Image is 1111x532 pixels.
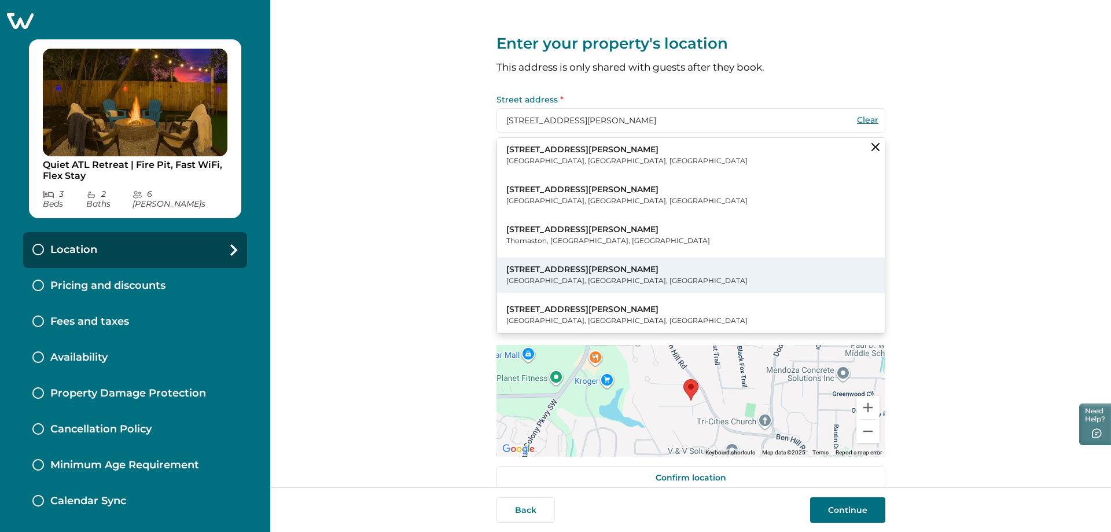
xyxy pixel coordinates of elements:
[812,449,829,456] a: Terms (opens in new tab)
[496,63,885,72] p: This address is only shared with guests after they book.
[496,96,878,104] label: Street address
[866,138,885,156] button: Clear suggestions
[497,178,885,213] button: [STREET_ADDRESS][PERSON_NAME][GEOGRAPHIC_DATA], [GEOGRAPHIC_DATA], [GEOGRAPHIC_DATA]
[497,218,885,253] button: [STREET_ADDRESS][PERSON_NAME]Thomaston, [GEOGRAPHIC_DATA], [GEOGRAPHIC_DATA]
[856,396,880,419] button: Zoom in
[497,138,885,173] button: [STREET_ADDRESS][PERSON_NAME][GEOGRAPHIC_DATA], [GEOGRAPHIC_DATA], [GEOGRAPHIC_DATA]
[762,449,805,456] span: Map data ©2025
[496,35,885,53] p: Enter your property's location
[810,497,885,523] button: Continue
[497,298,885,333] button: [STREET_ADDRESS][PERSON_NAME][GEOGRAPHIC_DATA], [GEOGRAPHIC_DATA], [GEOGRAPHIC_DATA]
[50,351,108,364] p: Availability
[50,315,129,328] p: Fees and taxes
[506,315,748,326] p: [GEOGRAPHIC_DATA], [GEOGRAPHIC_DATA], [GEOGRAPHIC_DATA]
[499,442,538,457] a: Open this area in Google Maps (opens a new window)
[506,275,748,287] p: [GEOGRAPHIC_DATA], [GEOGRAPHIC_DATA], [GEOGRAPHIC_DATA]
[856,115,880,125] button: Clear
[506,264,748,276] p: [STREET_ADDRESS][PERSON_NAME]
[506,184,748,196] p: [STREET_ADDRESS][PERSON_NAME]
[506,235,710,247] p: Thomaston, [GEOGRAPHIC_DATA], [GEOGRAPHIC_DATA]
[499,442,538,457] img: Google
[50,244,97,256] p: Location
[506,224,710,236] p: [STREET_ADDRESS][PERSON_NAME]
[50,280,165,292] p: Pricing and discounts
[133,189,228,209] p: 6 [PERSON_NAME] s
[506,144,748,156] p: [STREET_ADDRESS][PERSON_NAME]
[50,495,126,508] p: Calendar Sync
[43,49,227,156] img: propertyImage_Quiet ATL Retreat | Fire Pit, Fast WiFi, Flex Stay
[496,466,885,489] button: Confirm location
[496,497,555,523] button: Back
[43,159,227,182] p: Quiet ATL Retreat | Fire Pit, Fast WiFi, Flex Stay
[506,155,748,167] p: [GEOGRAPHIC_DATA], [GEOGRAPHIC_DATA], [GEOGRAPHIC_DATA]
[50,423,152,436] p: Cancellation Policy
[506,304,748,315] p: [STREET_ADDRESS][PERSON_NAME]
[43,189,86,209] p: 3 Bed s
[50,387,206,400] p: Property Damage Protection
[506,195,748,207] p: [GEOGRAPHIC_DATA], [GEOGRAPHIC_DATA], [GEOGRAPHIC_DATA]
[836,449,882,456] a: Report a map error
[856,420,880,443] button: Zoom out
[497,258,885,293] button: [STREET_ADDRESS][PERSON_NAME][GEOGRAPHIC_DATA], [GEOGRAPHIC_DATA], [GEOGRAPHIC_DATA]
[705,449,755,457] button: Keyboard shortcuts
[86,189,132,209] p: 2 Bath s
[50,459,199,472] p: Minimum Age Requirement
